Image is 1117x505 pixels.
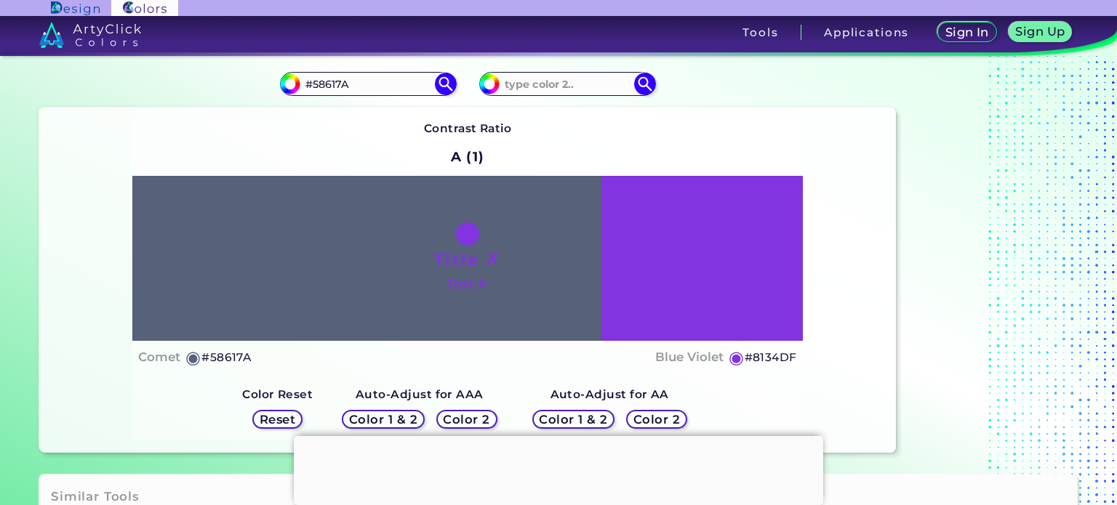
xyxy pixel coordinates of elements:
h5: Sign Up [1018,26,1063,37]
img: logo_artyclick_colors_white.svg [39,22,142,48]
h5: Color 2 [636,414,678,425]
img: ArtyClick Design logo [51,1,100,15]
img: icon search [435,73,457,94]
strong: Contrast Ratio [424,121,512,135]
a: Sign In [940,23,994,41]
input: type color 2.. [500,74,635,94]
h4: Text ✗ [447,274,487,295]
h3: Tools [742,27,778,38]
h3: Applications [824,27,909,38]
h5: Color 1 & 2 [353,414,415,425]
h5: Sign In [948,27,987,38]
h4: Blue Violet [655,347,724,368]
input: type color 1.. [300,74,436,94]
h5: Color 1 & 2 [543,414,604,425]
h4: Comet [138,347,180,368]
h5: #8134DF [745,348,797,367]
h5: Color 2 [446,414,488,425]
h5: #58617A [201,348,251,367]
img: icon search [634,73,656,94]
h5: ◉ [185,349,201,366]
h5: Reset [261,414,294,425]
strong: Color Reset [242,387,313,401]
h1: Title ✗ [434,249,501,270]
strong: Auto-Adjust for AAA [356,387,484,401]
strong: Auto-Adjust for AA [551,387,669,401]
a: Sign Up [1012,23,1069,41]
iframe: Advertisement [902,27,1084,458]
h2: A (1) [444,141,492,173]
h5: ◉ [729,349,745,366]
iframe: Advertisement [294,436,823,501]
